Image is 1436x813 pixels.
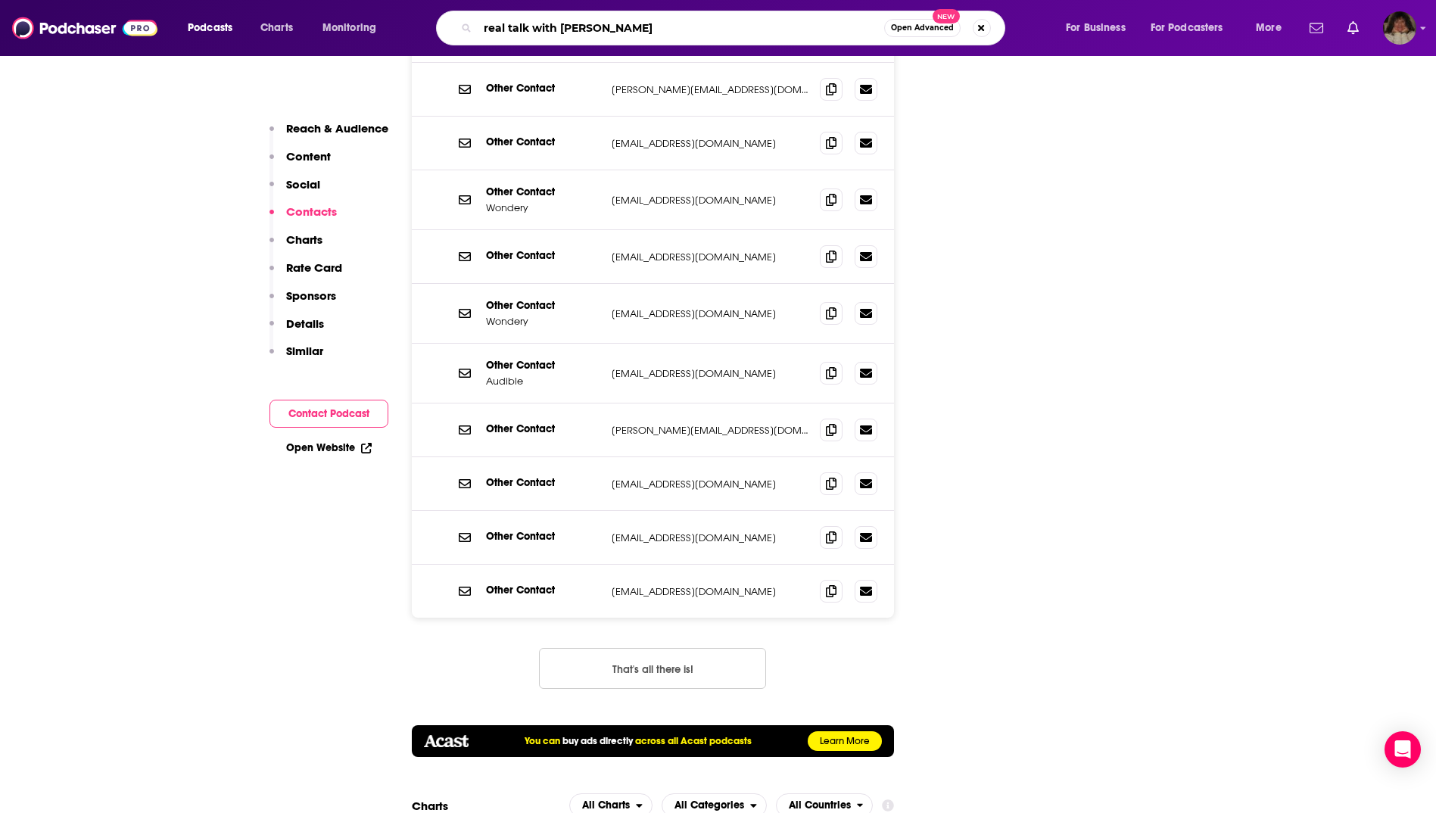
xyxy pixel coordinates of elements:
p: [EMAIL_ADDRESS][DOMAIN_NAME] [612,251,808,263]
a: Show notifications dropdown [1304,15,1329,41]
p: [PERSON_NAME][EMAIL_ADDRESS][DOMAIN_NAME] [612,83,808,96]
p: Contacts [286,204,337,219]
p: [EMAIL_ADDRESS][DOMAIN_NAME] [612,367,808,380]
p: Charts [286,232,322,247]
p: [EMAIL_ADDRESS][DOMAIN_NAME] [612,307,808,320]
p: Content [286,149,331,164]
button: Contact Podcast [269,400,388,428]
span: Podcasts [188,17,232,39]
p: Other Contact [486,249,600,262]
p: Other Contact [486,82,600,95]
p: Other Contact [486,185,600,198]
a: Charts [251,16,302,40]
button: Social [269,177,320,205]
p: Audible [486,375,600,388]
p: [EMAIL_ADDRESS][DOMAIN_NAME] [612,137,808,150]
a: buy ads directly [562,735,633,747]
span: All Categories [674,800,744,811]
p: Other Contact [486,299,600,312]
button: Sponsors [269,288,336,316]
span: Monitoring [322,17,376,39]
button: Details [269,316,324,344]
p: [EMAIL_ADDRESS][DOMAIN_NAME] [612,478,808,491]
a: Show notifications dropdown [1341,15,1365,41]
p: Wondery [486,201,600,214]
button: open menu [1055,16,1145,40]
p: Other Contact [486,135,600,148]
p: Sponsors [286,288,336,303]
span: New [933,9,960,23]
button: Charts [269,232,322,260]
a: Learn More [808,731,882,751]
h5: You can across all Acast podcasts [525,735,752,747]
button: open menu [312,16,396,40]
p: [EMAIL_ADDRESS][DOMAIN_NAME] [612,194,808,207]
p: Other Contact [486,476,600,489]
span: All Charts [582,800,630,811]
button: open menu [1245,16,1300,40]
button: Reach & Audience [269,121,388,149]
button: open menu [1141,16,1245,40]
p: Other Contact [486,584,600,597]
button: Show profile menu [1383,11,1416,45]
button: open menu [177,16,252,40]
button: Similar [269,344,323,372]
span: For Podcasters [1151,17,1223,39]
span: Logged in as angelport [1383,11,1416,45]
p: [EMAIL_ADDRESS][DOMAIN_NAME] [612,585,808,598]
div: Search podcasts, credits, & more... [450,11,1020,45]
p: Details [286,316,324,331]
p: Social [286,177,320,192]
div: Open Intercom Messenger [1385,731,1421,768]
button: Content [269,149,331,177]
img: acastlogo [424,735,469,747]
p: Reach & Audience [286,121,388,135]
button: Rate Card [269,260,342,288]
span: Charts [260,17,293,39]
img: User Profile [1383,11,1416,45]
button: Open AdvancedNew [884,19,961,37]
p: [EMAIL_ADDRESS][DOMAIN_NAME] [612,531,808,544]
p: Wondery [486,315,600,328]
p: Other Contact [486,530,600,543]
a: Open Website [286,441,372,454]
p: Other Contact [486,422,600,435]
span: More [1256,17,1282,39]
span: For Business [1066,17,1126,39]
p: [PERSON_NAME][EMAIL_ADDRESS][DOMAIN_NAME] [612,424,808,437]
p: Rate Card [286,260,342,275]
input: Search podcasts, credits, & more... [478,16,884,40]
button: Contacts [269,204,337,232]
button: Nothing here. [539,648,766,689]
h2: Charts [412,799,448,813]
span: All Countries [789,800,851,811]
p: Other Contact [486,359,600,372]
span: Open Advanced [891,24,954,32]
p: Similar [286,344,323,358]
img: Podchaser - Follow, Share and Rate Podcasts [12,14,157,42]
